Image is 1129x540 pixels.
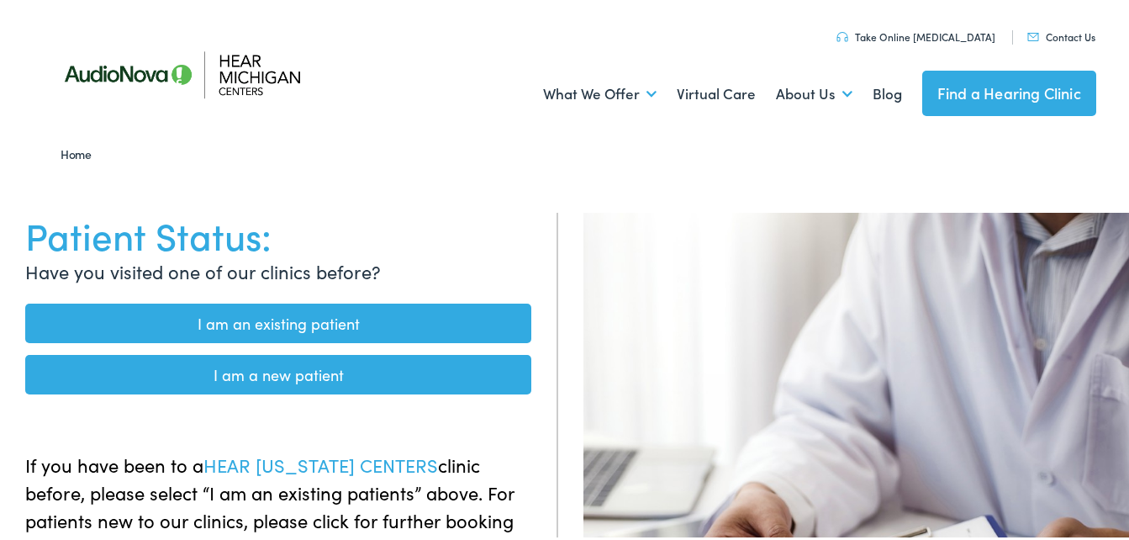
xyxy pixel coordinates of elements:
a: Home [61,142,100,159]
a: I am an existing patient [25,300,531,340]
a: What We Offer [543,60,657,122]
img: utility icon [1027,29,1039,38]
a: Find a Hearing Clinic [922,67,1096,113]
a: Blog [873,60,902,122]
span: HEAR [US_STATE] CENTERS [203,448,438,474]
a: About Us [776,60,852,122]
h1: Patient Status: [25,209,531,254]
p: Have you visited one of our clinics before? [25,254,531,282]
a: Take Online [MEDICAL_DATA] [836,26,995,40]
a: Contact Us [1027,26,1095,40]
a: Virtual Care [677,60,756,122]
a: I am a new patient [25,352,531,391]
img: utility icon [836,29,848,39]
